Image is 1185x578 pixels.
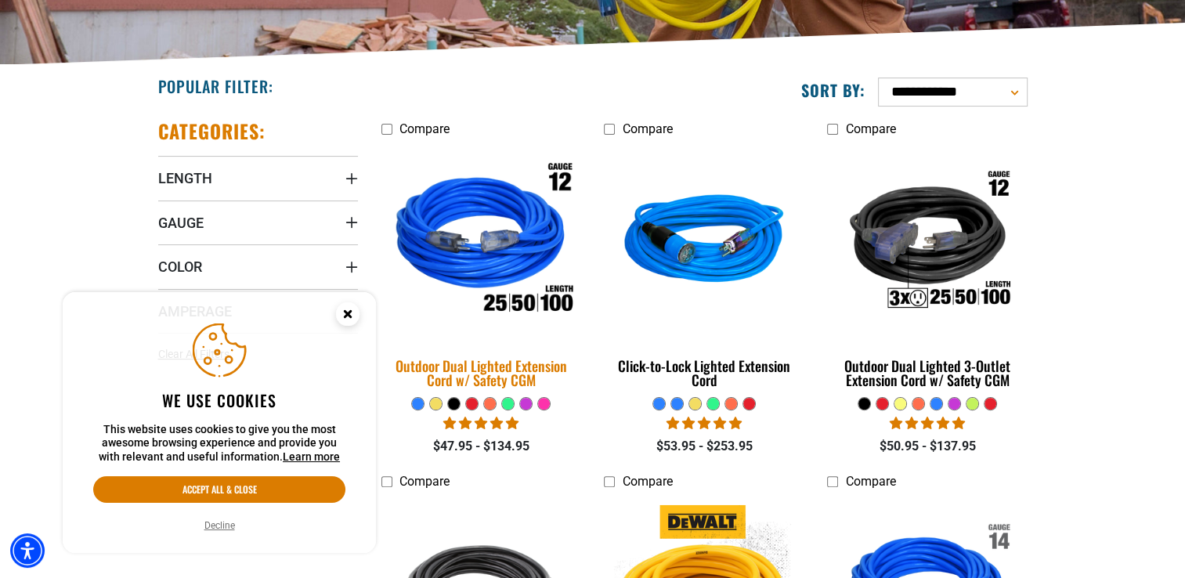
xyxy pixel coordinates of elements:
[890,416,965,431] span: 4.80 stars
[158,119,266,143] h2: Categories:
[443,416,518,431] span: 4.81 stars
[158,200,358,244] summary: Gauge
[158,289,358,333] summary: Amperage
[158,156,358,200] summary: Length
[605,152,803,332] img: blue
[845,474,895,489] span: Compare
[827,144,1027,396] a: Outdoor Dual Lighted 3-Outlet Extension Cord w/ Safety CGM Outdoor Dual Lighted 3-Outlet Extensio...
[93,423,345,464] p: This website uses cookies to give you the most awesome browsing experience and provide you with r...
[604,437,804,456] div: $53.95 - $253.95
[158,169,212,187] span: Length
[827,437,1027,456] div: $50.95 - $137.95
[381,144,581,396] a: Outdoor Dual Lighted Extension Cord w/ Safety CGM Outdoor Dual Lighted Extension Cord w/ Safety CGM
[827,359,1027,387] div: Outdoor Dual Lighted 3-Outlet Extension Cord w/ Safety CGM
[381,359,581,387] div: Outdoor Dual Lighted Extension Cord w/ Safety CGM
[667,416,742,431] span: 4.87 stars
[371,142,591,342] img: Outdoor Dual Lighted Extension Cord w/ Safety CGM
[158,76,273,96] h2: Popular Filter:
[93,390,345,410] h2: We use cookies
[320,292,376,341] button: Close this option
[622,474,672,489] span: Compare
[622,121,672,136] span: Compare
[158,244,358,288] summary: Color
[399,474,450,489] span: Compare
[399,121,450,136] span: Compare
[283,450,340,463] a: This website uses cookies to give you the most awesome browsing experience and provide you with r...
[845,121,895,136] span: Compare
[200,518,240,533] button: Decline
[801,80,865,100] label: Sort by:
[604,144,804,396] a: blue Click-to-Lock Lighted Extension Cord
[63,292,376,554] aside: Cookie Consent
[93,476,345,503] button: Accept all & close
[158,214,204,232] span: Gauge
[158,258,202,276] span: Color
[829,152,1026,332] img: Outdoor Dual Lighted 3-Outlet Extension Cord w/ Safety CGM
[381,437,581,456] div: $47.95 - $134.95
[604,359,804,387] div: Click-to-Lock Lighted Extension Cord
[10,533,45,568] div: Accessibility Menu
